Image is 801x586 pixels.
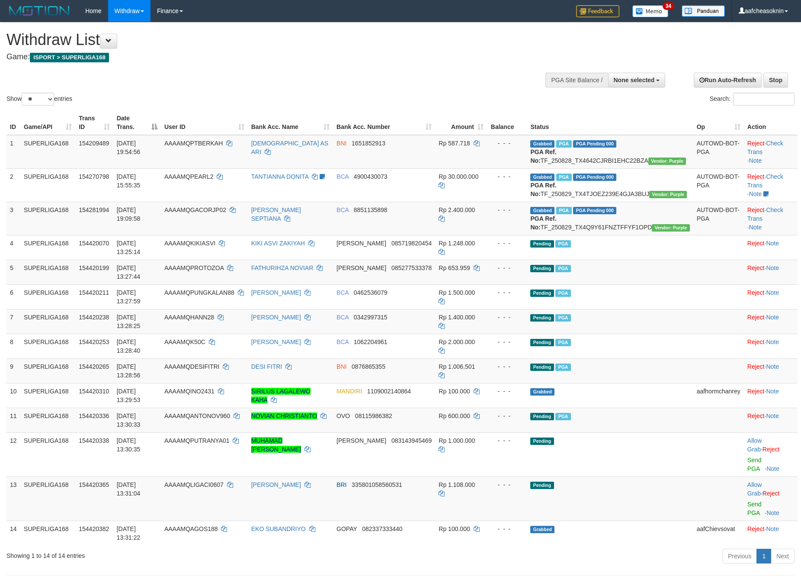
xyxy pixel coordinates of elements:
[6,477,20,521] td: 13
[763,490,780,497] a: Reject
[747,363,765,370] a: Reject
[117,264,141,280] span: [DATE] 13:27:44
[490,412,524,420] div: - - -
[354,173,388,180] span: Copy 4900430073 to clipboard
[336,206,349,213] span: BCA
[336,264,386,271] span: [PERSON_NAME]
[490,264,524,272] div: - - -
[652,224,689,232] span: Vendor URL: https://trx4.1velocity.biz
[747,457,762,472] a: Send PGA
[251,240,305,247] a: KIKI ASVI ZAKIYAH
[336,173,349,180] span: BCA
[164,240,215,247] span: AAAAMQKIKIASVI
[490,288,524,297] div: - - -
[439,338,475,345] span: Rp 2.000.000
[490,239,524,248] div: - - -
[354,338,388,345] span: Copy 1062204961 to clipboard
[573,140,616,148] span: PGA Pending
[6,31,525,48] h1: Withdraw List
[6,110,20,135] th: ID
[747,314,765,321] a: Reject
[749,224,762,231] a: Note
[6,135,20,169] td: 1
[693,383,744,408] td: aafhormchanrey
[79,338,109,345] span: 154420253
[79,289,109,296] span: 154420211
[556,174,571,181] span: Marked by aafmaleo
[749,157,762,164] a: Note
[6,53,525,61] h4: Game:
[117,363,141,379] span: [DATE] 13:28:56
[352,363,385,370] span: Copy 0876865355 to clipboard
[530,339,554,346] span: Pending
[744,284,798,309] td: ·
[336,481,346,488] span: BRI
[391,240,432,247] span: Copy 085719820454 to clipboard
[355,412,392,419] span: Copy 08115986382 to clipboard
[530,240,554,248] span: Pending
[747,206,765,213] a: Reject
[164,338,205,345] span: AAAAMQK50C
[251,412,317,419] a: NOVIAN CHRISTIANTO
[747,412,765,419] a: Reject
[251,264,314,271] a: FATHURIHZA NOVIAR
[79,264,109,271] span: 154420199
[663,2,674,10] span: 34
[490,206,524,214] div: - - -
[490,436,524,445] div: - - -
[79,388,109,395] span: 154420310
[490,172,524,181] div: - - -
[649,191,687,198] span: Vendor URL: https://trx4.1velocity.biz
[79,140,109,147] span: 154209489
[333,110,435,135] th: Bank Acc. Number: activate to sort column ascending
[530,265,554,272] span: Pending
[79,437,109,444] span: 154420338
[693,110,744,135] th: Op: activate to sort column ascending
[744,358,798,383] td: ·
[79,206,109,213] span: 154281994
[766,363,779,370] a: Note
[79,173,109,180] span: 154270798
[6,408,20,432] td: 11
[490,480,524,489] div: - - -
[530,182,556,197] b: PGA Ref. No:
[487,110,527,135] th: Balance
[530,438,554,445] span: Pending
[79,363,109,370] span: 154420265
[744,110,798,135] th: Action
[20,135,75,169] td: SUPERLIGA168
[6,235,20,260] td: 4
[694,73,762,87] a: Run Auto-Refresh
[733,93,795,106] input: Search:
[117,525,141,541] span: [DATE] 13:31:22
[79,412,109,419] span: 154420336
[490,525,524,533] div: - - -
[251,206,301,222] a: [PERSON_NAME] SEPTIANA
[527,135,693,169] td: TF_250828_TX4642CJRBI1EHC22BZA
[6,202,20,235] td: 3
[439,173,478,180] span: Rp 30.000.000
[6,284,20,309] td: 6
[648,158,686,165] span: Vendor URL: https://trx4.1velocity.biz
[20,408,75,432] td: SUPERLIGA168
[20,168,75,202] td: SUPERLIGA168
[354,289,388,296] span: Copy 0462536079 to clipboard
[527,110,693,135] th: Status
[744,521,798,545] td: ·
[354,314,388,321] span: Copy 0342997315 to clipboard
[336,338,349,345] span: BCA
[747,437,762,453] a: Allow Grab
[20,202,75,235] td: SUPERLIGA168
[6,4,72,17] img: MOTION_logo.png
[439,314,475,321] span: Rp 1.400.000
[79,525,109,532] span: 154420382
[439,240,475,247] span: Rp 1.248.000
[164,525,218,532] span: AAAAMQAGOS188
[439,140,470,147] span: Rp 587.718
[164,140,223,147] span: AAAAMQPTBERKAH
[747,501,762,516] a: Send PGA
[747,206,783,222] a: Check Trans
[747,140,765,147] a: Reject
[117,437,141,453] span: [DATE] 13:30:35
[693,168,744,202] td: AUTOWD-BOT-PGA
